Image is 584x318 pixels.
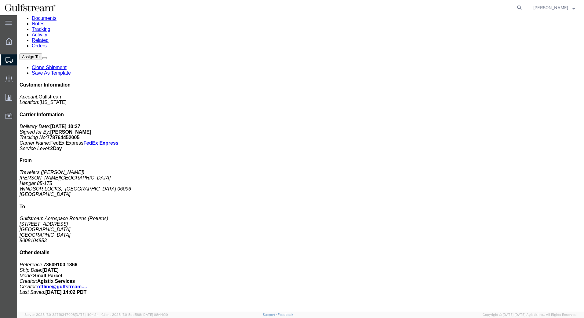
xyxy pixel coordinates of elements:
span: Client: 2025.17.0-5dd568f [101,313,168,316]
span: Server: 2025.17.0-327f6347098 [24,313,99,316]
img: logo [4,3,56,12]
span: Chase Cameron [533,4,568,11]
button: [PERSON_NAME] [533,4,575,11]
iframe: FS Legacy Container [17,15,584,312]
a: Feedback [278,313,293,316]
span: Copyright © [DATE]-[DATE] Agistix Inc., All Rights Reserved [483,312,577,317]
span: [DATE] 08:44:20 [142,313,168,316]
a: Support [263,313,278,316]
span: [DATE] 11:04:24 [75,313,99,316]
